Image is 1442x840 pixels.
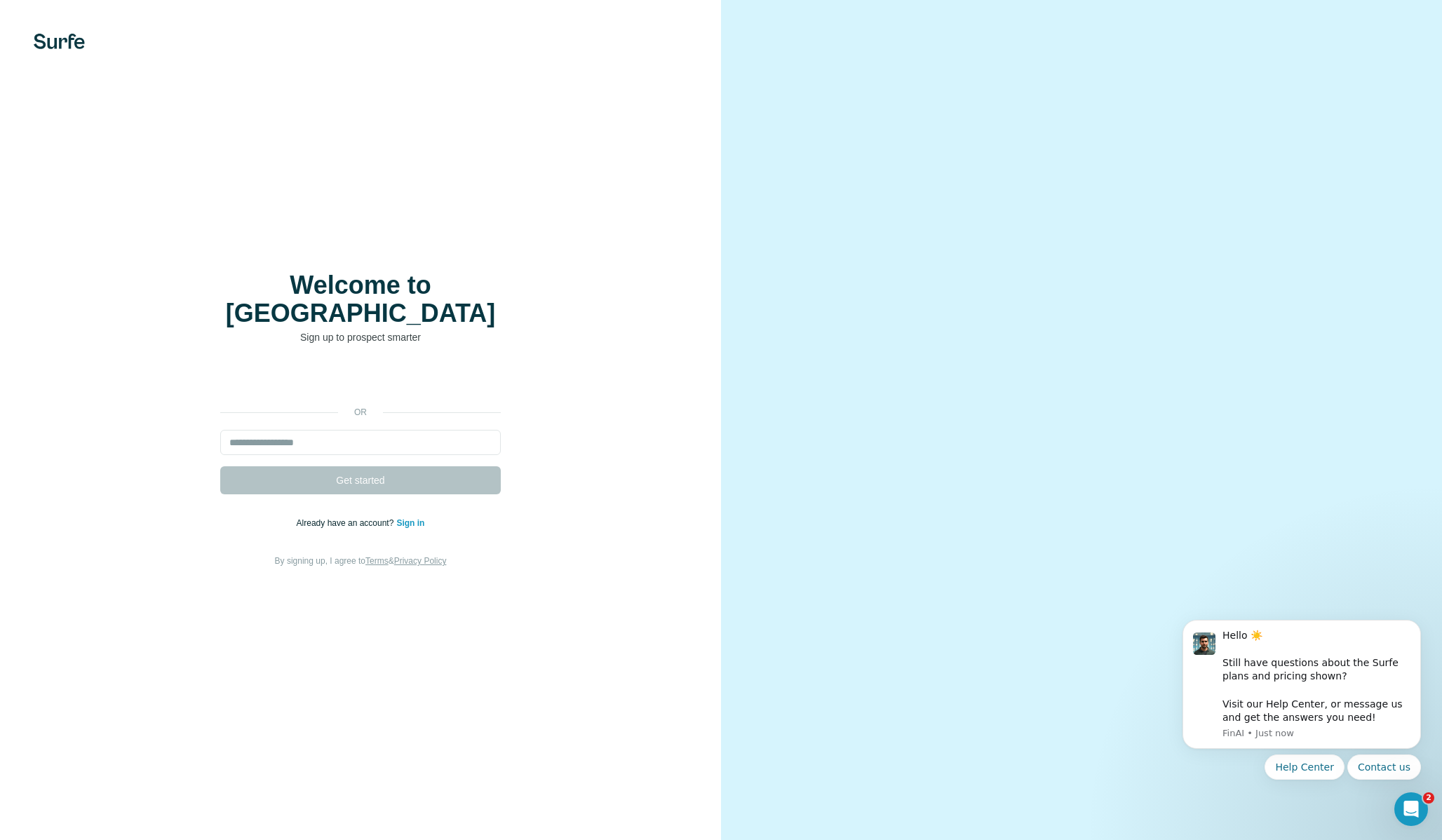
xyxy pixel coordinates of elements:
iframe: Intercom notifications message [1161,602,1442,833]
span: Already have an account? [297,518,397,528]
p: or [338,406,383,419]
iframe: Intercom live chat [1394,792,1428,826]
p: Sign up to prospect smarter [220,330,501,344]
h1: Welcome to [GEOGRAPHIC_DATA] [220,271,501,327]
a: Terms [365,556,389,566]
span: By signing up, I agree to & [275,556,447,566]
img: Surfe's logo [34,34,85,49]
a: Sign in [396,518,424,528]
span: 2 [1423,792,1434,804]
a: Privacy Policy [394,556,447,566]
iframe: Sign in with Google Button [213,365,508,396]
